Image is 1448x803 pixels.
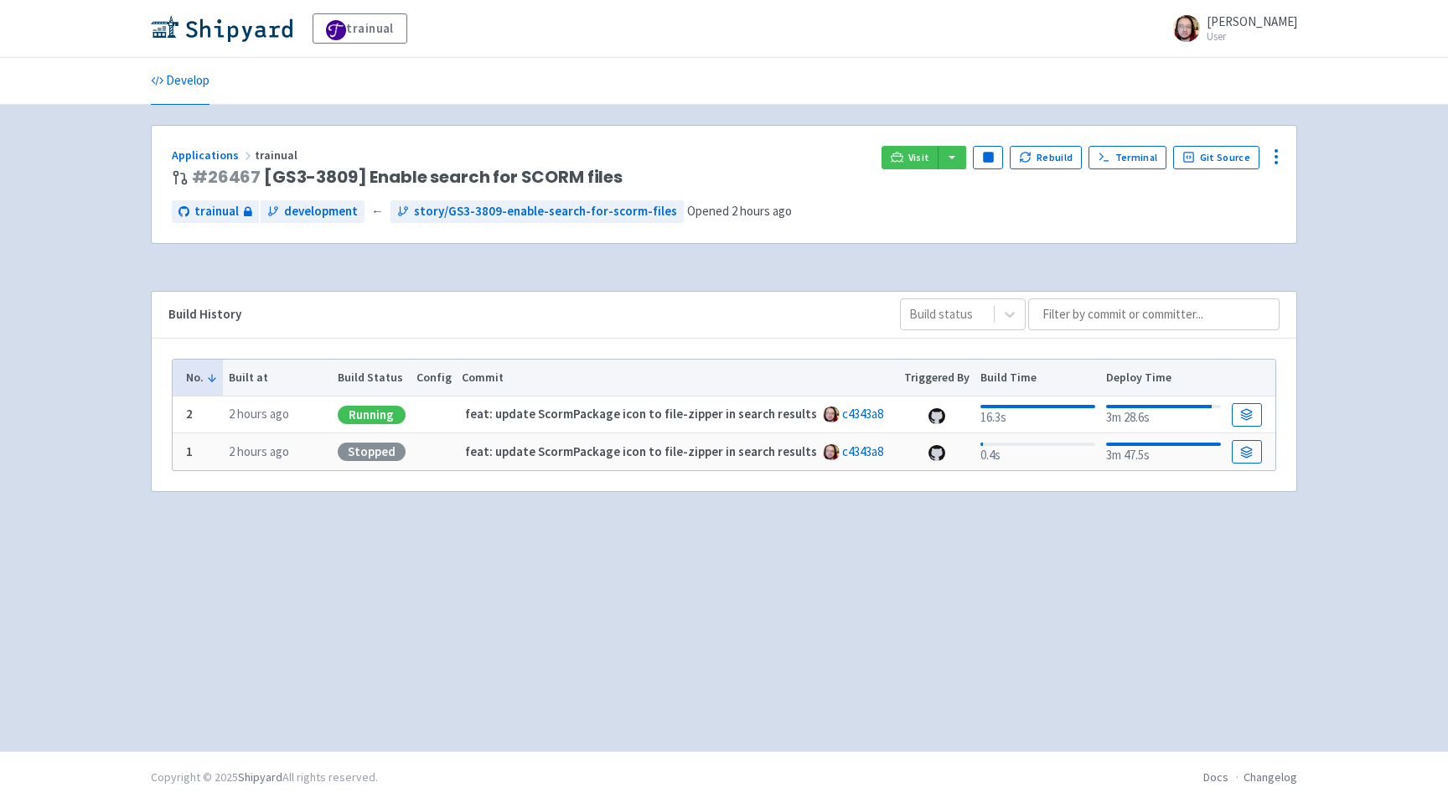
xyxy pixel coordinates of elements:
[842,443,883,459] a: c4343a8
[223,360,332,396] th: Built at
[284,202,358,221] span: development
[186,443,193,459] b: 1
[973,146,1003,169] button: Pause
[975,360,1100,396] th: Build Time
[411,360,457,396] th: Config
[186,406,193,422] b: 2
[899,360,975,396] th: Triggered By
[1100,360,1226,396] th: Deploy Time
[332,360,411,396] th: Build Status
[151,769,378,786] div: Copyright © 2025 All rights reserved.
[313,13,407,44] a: trainual
[1010,146,1082,169] button: Rebuild
[338,443,406,461] div: Stopped
[371,202,384,221] span: ←
[1028,298,1280,330] input: Filter by commit or committer...
[882,146,939,169] a: Visit
[151,15,292,42] img: Shipyard logo
[465,443,817,459] strong: feat: update ScormPackage icon to file-zipper in search results
[338,406,406,424] div: Running
[1089,146,1166,169] a: Terminal
[732,203,792,219] time: 2 hours ago
[1173,146,1259,169] a: Git Source
[261,200,365,223] a: development
[1207,31,1297,42] small: User
[1106,439,1221,465] div: 3m 47.5s
[465,406,817,422] strong: feat: update ScormPackage icon to file-zipper in search results
[1207,13,1297,29] span: [PERSON_NAME]
[842,406,883,422] a: c4343a8
[414,202,677,221] span: story/GS3-3809-enable-search-for-scorm-files
[980,401,1095,427] div: 16.3s
[1106,401,1221,427] div: 3m 28.6s
[1203,769,1228,785] a: Docs
[192,168,623,187] span: [GS3-3809] Enable search for SCORM files
[192,165,261,189] a: #26467
[1244,769,1297,785] a: Changelog
[687,203,792,219] span: Opened
[229,406,289,422] time: 2 hours ago
[1232,440,1262,464] a: Build Details
[980,439,1095,465] div: 0.4s
[186,369,218,386] button: No.
[172,200,259,223] a: trainual
[908,151,930,164] span: Visit
[229,443,289,459] time: 2 hours ago
[457,360,899,396] th: Commit
[1163,15,1297,42] a: [PERSON_NAME] User
[168,305,873,324] div: Build History
[194,202,239,221] span: trainual
[238,769,282,785] a: Shipyard
[390,200,684,223] a: story/GS3-3809-enable-search-for-scorm-files
[255,148,300,163] span: trainual
[151,58,209,105] a: Develop
[1232,403,1262,427] a: Build Details
[172,148,255,163] a: Applications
